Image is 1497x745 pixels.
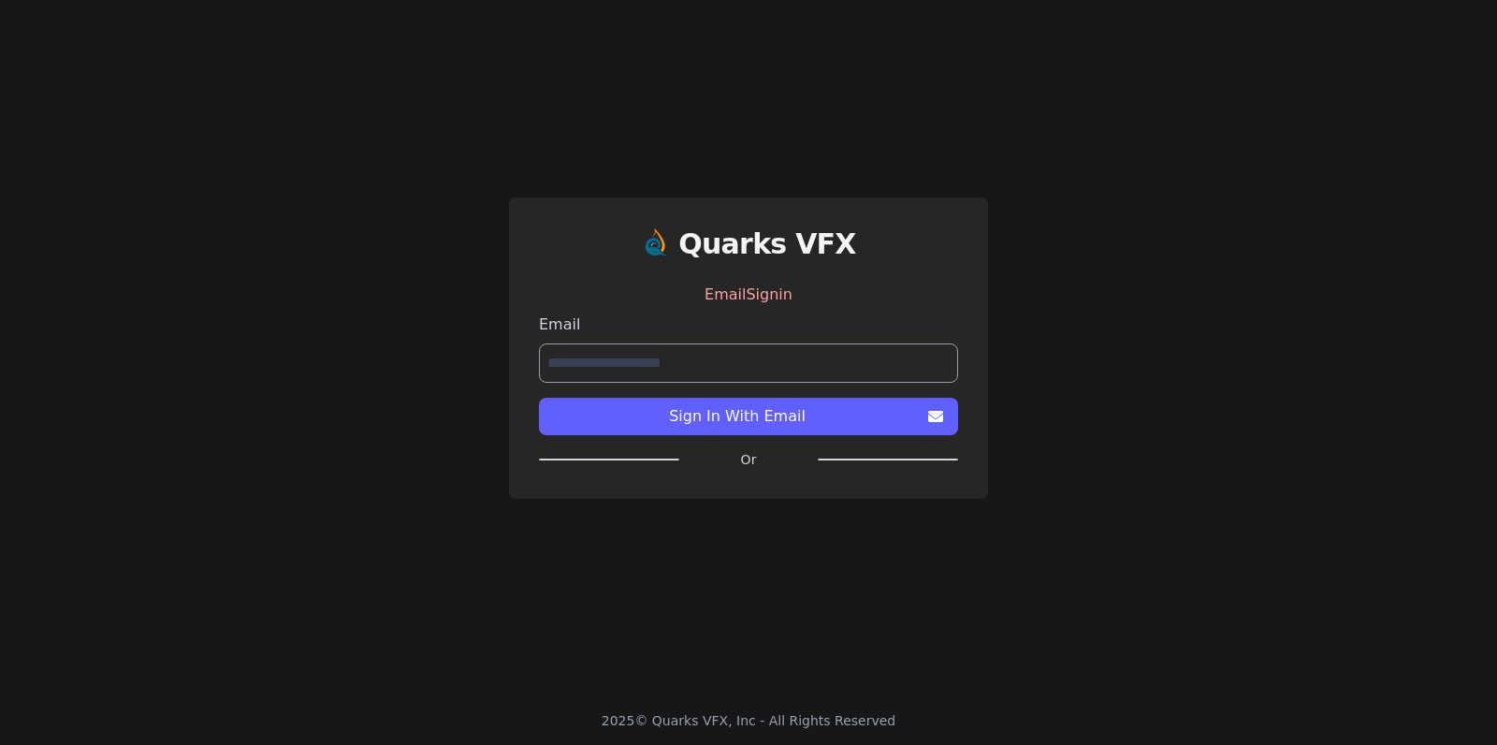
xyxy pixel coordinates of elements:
label: Or [679,450,818,469]
a: Quarks VFX [678,227,856,276]
h1: Quarks VFX [678,227,856,261]
label: Email [539,314,958,336]
button: Sign In With Email [539,398,958,435]
div: 2025 © Quarks VFX, Inc - All Rights Reserved [602,711,896,730]
span: Sign In With Email [554,405,921,428]
div: EmailSignin [539,276,958,314]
